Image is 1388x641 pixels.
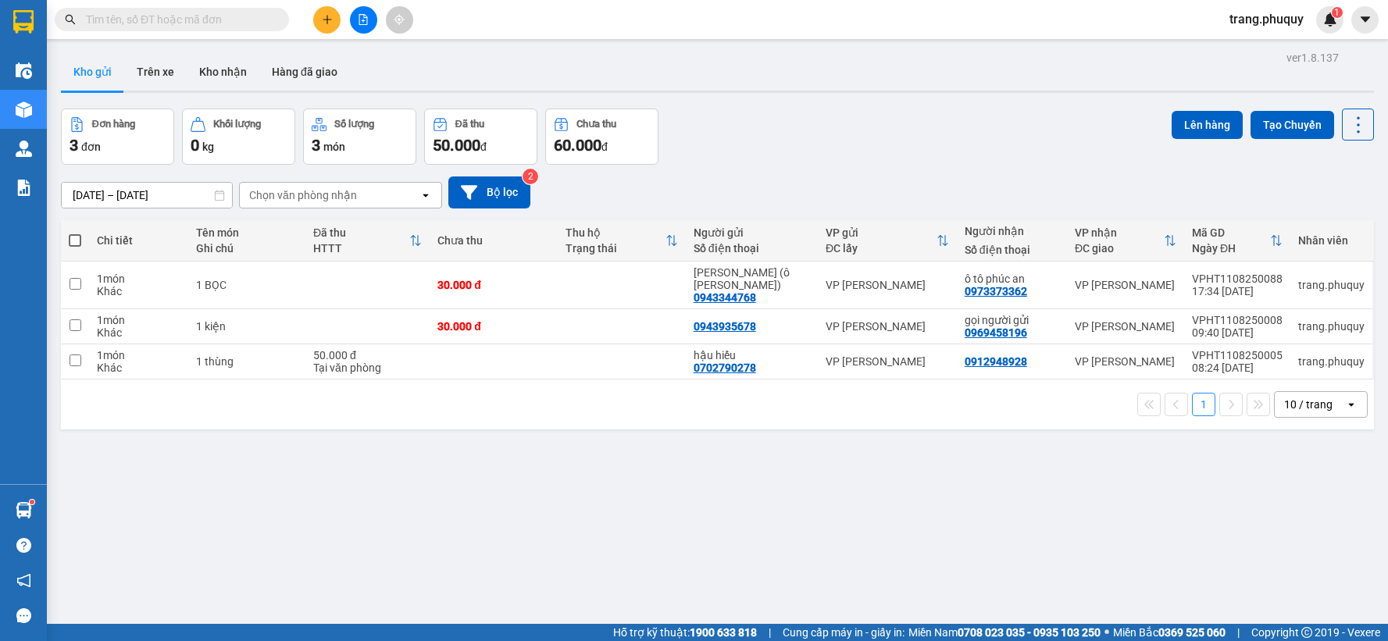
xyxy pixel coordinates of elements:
div: Chưa thu [437,234,550,247]
div: Khác [97,326,180,339]
span: question-circle [16,538,31,553]
span: đ [480,141,487,153]
button: Khối lượng0kg [182,109,295,165]
div: Thu hộ [566,226,665,239]
div: 50.000 đ [313,349,422,361]
span: search [65,14,76,25]
span: Miền Nam [908,624,1101,641]
div: VPHT1108250088 [1192,272,1283,285]
div: VPHT1108250005 [1192,349,1283,361]
div: VP [PERSON_NAME] [826,320,949,333]
div: ngọc hải (ô tô phúc hải) [694,266,810,291]
span: ⚪️ [1104,629,1109,636]
span: | [769,624,771,641]
span: 60.000 [554,136,601,155]
input: Tìm tên, số ĐT hoặc mã đơn [86,11,270,28]
button: caret-down [1351,6,1379,34]
div: VP gửi [826,226,937,239]
div: ĐC lấy [826,242,937,255]
button: Số lượng3món [303,109,416,165]
div: 0943935678 [694,320,756,333]
button: Trên xe [124,53,187,91]
div: 0912948928 [965,355,1027,368]
img: warehouse-icon [16,502,32,518]
sup: 1 [1332,7,1343,18]
div: 1 kiện [196,320,298,333]
div: ver 1.8.137 [1286,49,1339,66]
img: warehouse-icon [16,141,32,157]
div: hậu hiếu [694,349,810,361]
svg: open [1345,398,1358,411]
div: Đơn hàng [92,119,135,130]
div: VP [PERSON_NAME] [1075,279,1176,291]
div: 0969458196 [965,326,1027,339]
span: 3 [70,136,78,155]
span: file-add [358,14,369,25]
div: 17:34 [DATE] [1192,285,1283,297]
button: Tạo Chuyến [1251,111,1334,139]
span: notification [16,573,31,588]
div: VP nhận [1075,226,1164,239]
div: 1 món [97,314,180,326]
span: copyright [1301,627,1312,638]
button: Bộ lọc [448,176,530,208]
div: Ngày ĐH [1192,242,1270,255]
div: ĐC giao [1075,242,1164,255]
div: 0943344768 [694,291,756,304]
div: 08:24 [DATE] [1192,361,1283,374]
span: Hỗ trợ kỹ thuật: [613,624,757,641]
span: đơn [81,141,101,153]
th: Toggle SortBy [558,220,686,262]
div: Số điện thoại [694,242,810,255]
span: 50.000 [433,136,480,155]
span: 0 [191,136,199,155]
input: Select a date range. [62,183,232,208]
span: đ [601,141,608,153]
strong: 0369 525 060 [1158,626,1226,639]
div: trang.phuquy [1298,279,1365,291]
span: 3 [312,136,320,155]
button: aim [386,6,413,34]
div: gọi người gửi [965,314,1059,326]
span: Miền Bắc [1113,624,1226,641]
div: Chưa thu [576,119,616,130]
span: kg [202,141,214,153]
div: Người nhận [965,225,1059,237]
button: 1 [1192,393,1215,416]
div: VP [PERSON_NAME] [1075,320,1176,333]
div: Mã GD [1192,226,1270,239]
button: Lên hàng [1172,111,1243,139]
div: Khác [97,285,180,297]
span: | [1237,624,1240,641]
img: icon-new-feature [1323,12,1337,27]
img: solution-icon [16,180,32,196]
div: Đã thu [313,226,409,239]
div: HTTT [313,242,409,255]
span: caret-down [1358,12,1372,27]
div: 1 món [97,349,180,361]
div: Đã thu [455,119,484,130]
div: 1 BỌC [196,279,298,291]
th: Toggle SortBy [1184,220,1290,262]
svg: open [419,189,432,201]
div: 09:40 [DATE] [1192,326,1283,339]
div: 1 thùng [196,355,298,368]
span: trang.phuquy [1217,9,1316,29]
button: file-add [350,6,377,34]
div: 30.000 đ [437,320,550,333]
div: ô tô phúc an [965,272,1059,285]
th: Toggle SortBy [818,220,957,262]
div: Tên món [196,226,298,239]
div: Trạng thái [566,242,665,255]
strong: 1900 633 818 [690,626,757,639]
div: Nhân viên [1298,234,1365,247]
div: Khác [97,361,180,374]
span: message [16,608,31,623]
strong: 0708 023 035 - 0935 103 250 [958,626,1101,639]
th: Toggle SortBy [305,220,430,262]
div: Khối lượng [213,119,261,130]
span: 1 [1334,7,1340,18]
div: Tại văn phòng [313,361,422,374]
sup: 1 [30,500,34,504]
div: VP [PERSON_NAME] [826,355,949,368]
